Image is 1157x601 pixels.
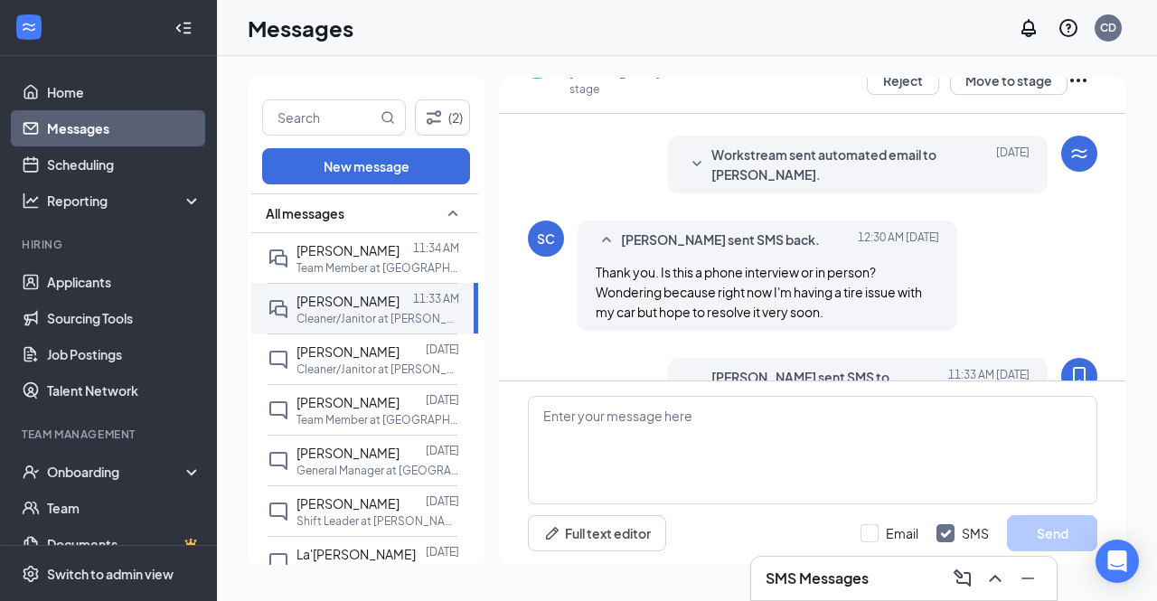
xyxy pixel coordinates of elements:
svg: UserCheck [22,463,40,481]
svg: Minimize [1017,568,1039,589]
span: [PERSON_NAME] [296,343,400,360]
div: Switch to admin view [47,565,174,583]
p: [DATE] [426,392,459,408]
a: Team [47,490,202,526]
span: Workstream sent automated email to [PERSON_NAME]. [711,145,948,184]
svg: SmallChevronDown [686,154,708,175]
svg: Collapse [174,19,193,37]
svg: Settings [22,565,40,583]
span: [PERSON_NAME] [296,293,400,309]
div: Open Intercom Messenger [1096,540,1139,583]
a: Talent Network [47,372,202,408]
svg: ChatInactive [268,399,289,421]
p: Team Member at [GEOGRAPHIC_DATA][PERSON_NAME] of Muncie - #506 [296,260,459,276]
button: Move to stage [950,66,1068,95]
svg: ChevronUp [984,568,1006,589]
a: DocumentsCrown [47,526,202,562]
p: General Manager at [GEOGRAPHIC_DATA][PERSON_NAME] of Muncie - #506 [296,564,459,579]
svg: QuestionInfo [1058,17,1079,39]
div: Hiring [22,237,198,252]
button: New message [262,148,470,184]
p: Shift Leader at [PERSON_NAME] of Muncie - #506 [296,513,459,529]
svg: ChatInactive [268,349,289,371]
svg: MobileSms [1068,365,1090,387]
button: Filter (2) [415,99,470,136]
span: Thank you. Is this a phone interview or in person? Wondering because right now I'm having a tire ... [596,264,922,320]
svg: ChatInactive [268,551,289,573]
svg: ChatInactive [268,450,289,472]
svg: Notifications [1018,17,1039,39]
svg: MagnifyingGlass [381,110,395,125]
span: [PERSON_NAME] [296,495,400,512]
p: 11:33 AM [413,291,459,306]
p: General Manager at [GEOGRAPHIC_DATA][PERSON_NAME] of Muncie - #506 [296,463,459,478]
svg: DoubleChat [268,248,289,269]
button: Reject [867,66,939,95]
p: Cleaner/Janitor at [PERSON_NAME] of Muncie - #506 [296,362,459,377]
p: Cleaner/Janitor at [PERSON_NAME] of Muncie - #506 [296,311,459,326]
input: Search [263,100,377,135]
svg: ComposeMessage [952,568,974,589]
span: [DATE] [996,145,1030,184]
svg: SmallChevronUp [442,202,464,224]
div: Onboarding [47,463,186,481]
a: Job Postings [47,336,202,372]
svg: WorkstreamLogo [20,18,38,36]
p: [DATE] [426,443,459,458]
svg: SmallChevronUp [596,230,617,251]
div: Reporting [47,192,202,210]
a: Sourcing Tools [47,300,202,336]
a: Messages [47,110,202,146]
button: Minimize [1013,564,1042,593]
a: Scheduling [47,146,202,183]
svg: Filter [423,107,445,128]
p: [DATE] [426,493,459,509]
span: La'[PERSON_NAME] [296,546,416,562]
svg: WorkstreamLogo [1068,143,1090,164]
span: [PERSON_NAME] sent SMS to [PERSON_NAME]. [711,367,948,407]
svg: ChatInactive [268,501,289,522]
h3: SMS Messages [766,568,869,588]
span: [PERSON_NAME] [296,242,400,258]
p: [DATE] [426,544,459,559]
span: [PERSON_NAME] [296,445,400,461]
button: ComposeMessage [948,564,977,593]
p: 11:34 AM [413,240,459,256]
svg: SmallChevronUp [686,376,708,398]
div: SC [537,230,555,248]
a: Home [47,74,202,110]
span: [PERSON_NAME] [296,394,400,410]
p: [DATE] [426,342,459,357]
h1: Messages [248,13,353,43]
div: Team Management [22,427,198,442]
span: [PERSON_NAME] sent SMS back. [621,230,820,251]
svg: DoubleChat [268,298,289,320]
p: Team Member at [GEOGRAPHIC_DATA][PERSON_NAME] of Muncie - #506 [296,412,459,427]
a: Applicants [47,264,202,300]
svg: Ellipses [1068,70,1089,91]
span: [DATE] 12:30 AM [858,230,939,251]
div: CD [1100,20,1116,35]
span: All messages [266,204,344,222]
span: [DATE] 11:33 AM [948,367,1030,407]
button: Full text editorPen [528,515,666,551]
button: Send [1007,515,1097,551]
svg: Pen [543,524,561,542]
button: ChevronUp [981,564,1010,593]
svg: Analysis [22,192,40,210]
